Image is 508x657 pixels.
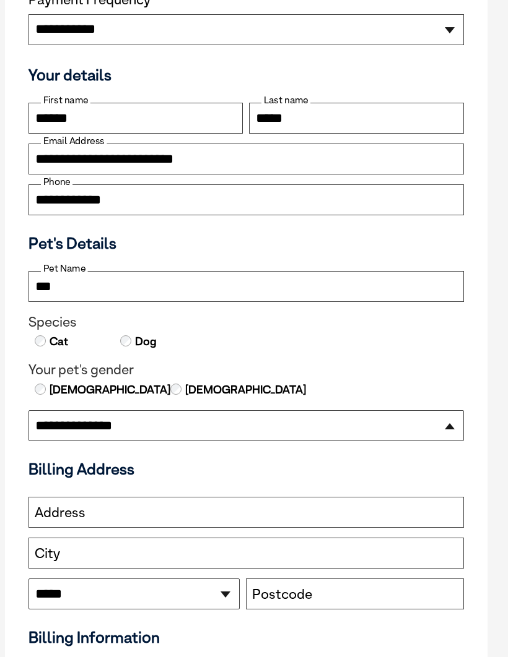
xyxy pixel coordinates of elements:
h3: Billing Address [28,460,464,478]
label: City [35,546,60,562]
label: Phone [41,176,72,187]
legend: Species [28,314,464,330]
legend: Your pet's gender [28,362,464,378]
h3: Billing Information [28,628,464,646]
label: [DEMOGRAPHIC_DATA] [48,382,170,398]
label: [DEMOGRAPHIC_DATA] [184,382,306,398]
label: Address [35,505,85,521]
label: Postcode [252,586,312,603]
label: Cat [48,333,68,350]
h3: Your details [28,66,464,84]
label: Email Address [41,135,107,147]
label: Last name [261,95,310,106]
h3: Pet's Details [24,234,469,252]
label: Dog [134,333,157,350]
label: First name [41,95,90,106]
